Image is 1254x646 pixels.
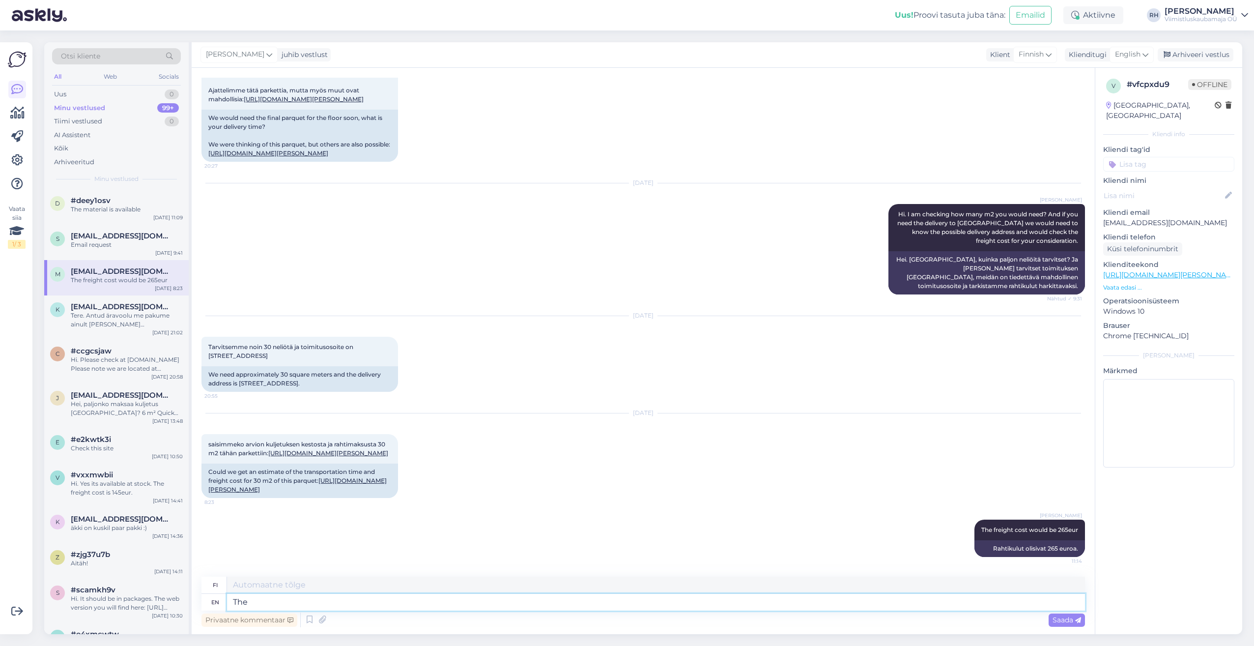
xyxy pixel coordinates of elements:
span: e [56,439,59,446]
span: #e2kwtk3i [71,435,111,444]
div: Tere. Antud äravoolu me pakume ainult [PERSON_NAME] [PERSON_NAME] Paa dushialuse endaga. Eraldise... [71,311,183,329]
span: d [55,200,60,207]
a: [URL][DOMAIN_NAME][PERSON_NAME] [1103,270,1239,279]
span: kristel.kruustuk@gmail.com [71,515,173,524]
span: z [56,554,59,561]
div: Viimistluskaubamaja OÜ [1165,15,1237,23]
p: [EMAIL_ADDRESS][DOMAIN_NAME] [1103,218,1234,228]
span: 20:55 [204,392,241,400]
div: [DATE] 20:58 [151,373,183,381]
div: [DATE] 14:41 [153,497,183,504]
div: The freight cost would be 265eur [71,276,183,285]
div: RH [1147,8,1161,22]
div: [DATE] 11:09 [153,214,183,221]
div: [PERSON_NAME] [1165,7,1237,15]
div: en [211,594,219,611]
div: Kõik [54,144,68,153]
p: Kliendi nimi [1103,176,1234,186]
img: Askly Logo [8,50,27,69]
span: v [56,474,59,481]
span: s [56,235,59,242]
div: Check this site [71,444,183,453]
div: Klienditugi [1065,50,1107,60]
span: jarmo.arminen@hestra.fi [71,391,173,400]
span: The freight cost would be 265eur [981,526,1078,533]
span: Finnish [1019,49,1044,60]
b: Uus! [895,10,913,20]
span: 8:23 [204,499,241,506]
span: #scamkh9v [71,586,115,594]
span: Hi. I am checking how many m2 you would need? And if you need the delivery to [GEOGRAPHIC_DATA] w... [897,210,1080,244]
div: 0 [165,89,179,99]
span: Otsi kliente [61,51,100,61]
span: #e4xmcwtw [71,630,119,639]
div: [DATE] 10:30 [152,612,183,619]
span: j [56,394,59,402]
div: [DATE] [201,178,1085,187]
p: Windows 10 [1103,306,1234,317]
div: Hi. It should be in packages. The web version you will find here: [URL][DOMAIN_NAME] [71,594,183,612]
span: saisimmeko arvion kuljetuksen kestosta ja rahtimaksusta 30 m2 tähän parkettiin: [208,440,388,457]
p: Kliendi email [1103,207,1234,218]
div: We would need the final parquet for the floor soon, what is your delivery time? We were thinking ... [201,110,398,162]
span: #deey1osv [71,196,111,205]
div: Arhiveeri vestlus [1158,48,1233,61]
div: Could we get an estimate of the transportation time and freight cost for 30 m2 of this parquet: [201,464,398,498]
div: [PERSON_NAME] [1103,351,1234,360]
span: #vxxmwbii [71,470,113,479]
span: 20:27 [204,162,241,170]
div: [DATE] [201,409,1085,417]
a: [URL][DOMAIN_NAME][PERSON_NAME] [268,449,388,457]
span: #zjg37u7b [71,550,110,559]
div: Hei. [GEOGRAPHIC_DATA], kuinka paljon neliöitä tarvitset? Ja [PERSON_NAME] tarvitset toimituksen ... [888,251,1085,294]
div: äkki on kuskil paar pakki :) [71,524,183,532]
div: [DATE] 8:23 [155,285,183,292]
div: Tiimi vestlused [54,117,102,126]
p: Kliendi tag'id [1103,145,1234,155]
div: [DATE] 10:50 [152,453,183,460]
span: #ccgcsjaw [71,347,112,355]
input: Lisa nimi [1104,190,1223,201]
span: 11:14 [1045,558,1082,565]
div: Uus [54,89,66,99]
span: [PERSON_NAME] [1040,512,1082,519]
div: Proovi tasuta juba täna: [895,9,1005,21]
div: Socials [157,70,181,83]
p: Märkmed [1103,366,1234,376]
div: fi [213,577,218,593]
div: [DATE] 21:02 [152,329,183,336]
div: Küsi telefoninumbrit [1103,242,1182,256]
div: [DATE] 13:48 [152,417,183,425]
div: AI Assistent [54,130,90,140]
a: [URL][DOMAIN_NAME][PERSON_NAME] [244,95,364,103]
span: s [56,589,59,596]
p: Operatsioonisüsteem [1103,296,1234,306]
div: All [52,70,63,83]
span: v [1111,82,1115,89]
span: c [56,350,60,357]
div: Aitäh! [71,559,183,568]
span: e [56,633,59,641]
div: Hi. Yes its available at stock. The freight cost is 145eur. [71,479,183,497]
span: mmansoniemi@gmail.com [71,267,173,276]
div: Privaatne kommentaar [201,614,297,627]
div: Arhiveeritud [54,157,94,167]
div: Rahtikulut olisivat 265 euroa. [974,540,1085,557]
div: [DATE] [201,311,1085,320]
p: Vaata edasi ... [1103,283,1234,292]
div: Minu vestlused [54,103,105,113]
span: k [56,518,60,526]
input: Lisa tag [1103,157,1234,172]
textarea: The [227,594,1085,611]
div: juhib vestlust [278,50,328,60]
div: Vaata siia [8,205,26,249]
span: Tarvitsemme noin 30 neliötä ja toimitusosoite on [STREET_ADDRESS] [208,343,355,359]
span: Saada [1053,616,1081,624]
div: Email request [71,240,183,249]
div: [GEOGRAPHIC_DATA], [GEOGRAPHIC_DATA] [1106,100,1215,121]
div: Klient [986,50,1010,60]
span: kaspar.toi@gmail.com [71,302,173,311]
p: Chrome [TECHNICAL_ID] [1103,331,1234,341]
span: Nähtud ✓ 9:31 [1045,295,1082,302]
div: [DATE] 9:41 [155,249,183,257]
